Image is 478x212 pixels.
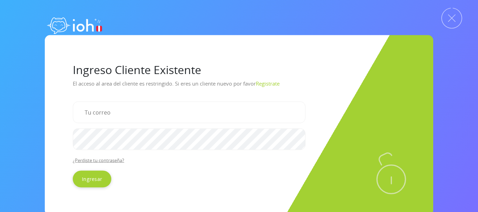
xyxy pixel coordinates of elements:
input: Ingresar [73,170,111,187]
img: Cerrar [441,8,462,29]
input: Tu correo [73,101,305,123]
img: logo [45,10,104,38]
h1: Ingreso Cliente Existente [73,63,405,76]
a: ¿Perdiste tu contraseña? [73,157,124,163]
p: El acceso al area del cliente es restringido. Si eres un cliente nuevo por favor [73,78,405,96]
a: Registrate [256,80,280,87]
